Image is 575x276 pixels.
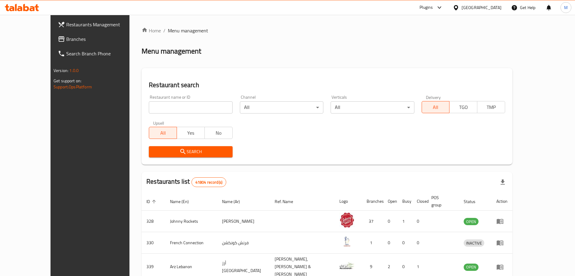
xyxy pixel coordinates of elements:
a: Branches [53,32,146,46]
input: Search for restaurant name or ID.. [149,101,232,113]
div: Menu [496,239,508,246]
td: 0 [383,232,397,254]
label: Upsell [153,121,164,125]
button: Search [149,146,232,157]
span: TMP [480,103,503,112]
td: 0 [412,232,426,254]
h2: Restaurant search [149,80,505,90]
span: 1.0.0 [69,67,79,74]
div: Menu [496,263,508,271]
span: No [207,129,230,137]
td: 37 [362,211,383,232]
td: French Connection [165,232,217,254]
td: Johnny Rockets [165,211,217,232]
span: ID [146,198,158,205]
th: Branches [362,192,383,211]
div: All [331,101,414,113]
h2: Restaurants list [146,177,226,187]
td: 0 [383,211,397,232]
label: Delivery [426,95,441,99]
td: فرنش كونكشن [217,232,270,254]
td: 1 [362,232,383,254]
th: Busy [397,192,412,211]
span: Yes [179,129,202,137]
td: 1 [397,211,412,232]
td: [PERSON_NAME] [217,211,270,232]
nav: breadcrumb [142,27,512,34]
div: All [240,101,323,113]
div: Total records count [191,177,226,187]
span: Branches [66,35,142,43]
span: Search Branch Phone [66,50,142,57]
span: Restaurants Management [66,21,142,28]
button: No [204,127,233,139]
td: 0 [412,211,426,232]
span: Status [464,198,483,205]
div: Menu [496,218,508,225]
div: Export file [495,175,510,189]
a: Home [142,27,161,34]
span: Version: [54,67,68,74]
span: Name (En) [170,198,197,205]
span: 41804 record(s) [192,179,226,185]
span: Search [154,148,227,156]
a: Search Branch Phone [53,46,146,61]
td: 330 [142,232,165,254]
div: INACTIVE [464,239,484,247]
span: Name (Ar) [222,198,248,205]
td: 328 [142,211,165,232]
span: OPEN [464,218,479,225]
button: TGO [449,101,477,113]
th: Closed [412,192,426,211]
span: POS group [431,194,452,209]
button: TMP [477,101,505,113]
span: M [564,4,568,11]
span: Get support on: [54,77,81,85]
div: [GEOGRAPHIC_DATA] [462,4,501,11]
button: All [422,101,450,113]
span: Menu management [168,27,208,34]
a: Restaurants Management [53,17,146,32]
li: / [163,27,165,34]
button: Yes [177,127,205,139]
span: All [152,129,175,137]
th: Logo [335,192,362,211]
h2: Menu management [142,46,201,56]
span: All [424,103,447,112]
th: Open [383,192,397,211]
img: Johnny Rockets [339,212,354,228]
img: Arz Lebanon [339,258,354,273]
span: TGO [452,103,475,112]
span: Ref. Name [275,198,301,205]
button: All [149,127,177,139]
span: INACTIVE [464,240,484,247]
div: Plugins [420,4,433,11]
th: Action [492,192,512,211]
td: 0 [397,232,412,254]
span: OPEN [464,264,479,271]
a: Support.OpsPlatform [54,83,92,91]
img: French Connection [339,234,354,249]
